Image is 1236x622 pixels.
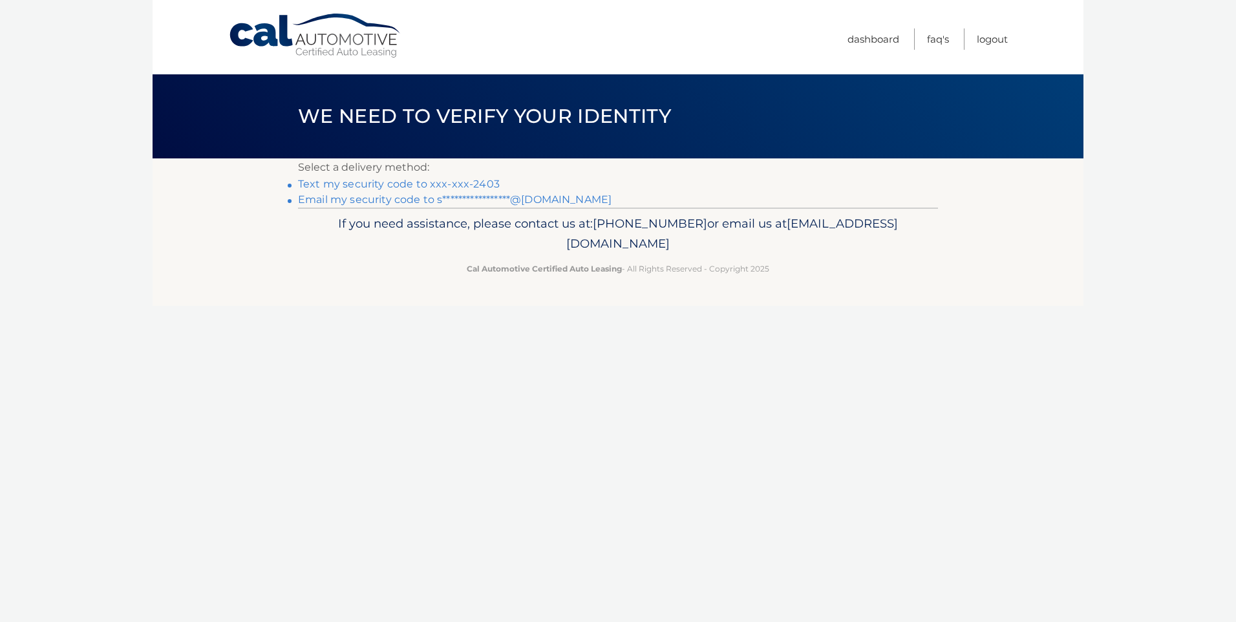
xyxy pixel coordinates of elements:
[298,104,671,128] span: We need to verify your identity
[306,213,930,255] p: If you need assistance, please contact us at: or email us at
[927,28,949,50] a: FAQ's
[467,264,622,273] strong: Cal Automotive Certified Auto Leasing
[306,262,930,275] p: - All Rights Reserved - Copyright 2025
[228,13,403,59] a: Cal Automotive
[593,216,707,231] span: [PHONE_NUMBER]
[977,28,1008,50] a: Logout
[298,158,938,177] p: Select a delivery method:
[847,28,899,50] a: Dashboard
[298,178,500,190] a: Text my security code to xxx-xxx-2403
